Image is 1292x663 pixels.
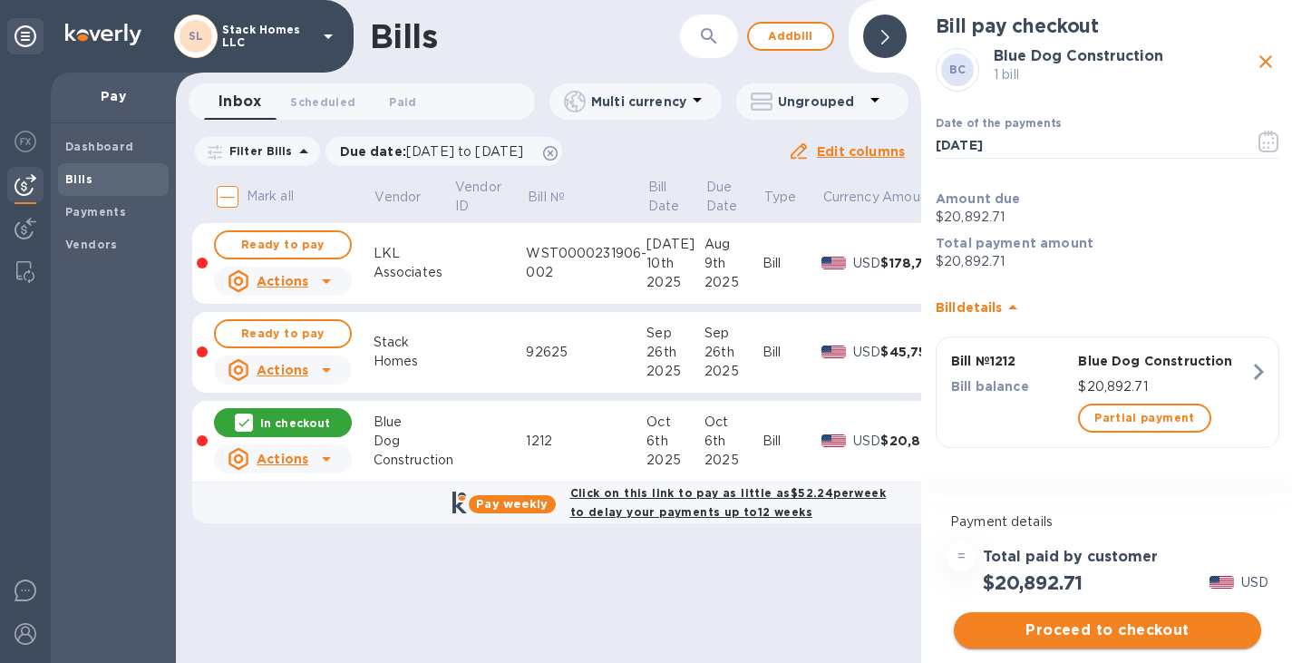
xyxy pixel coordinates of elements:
span: [DATE] to [DATE] [406,144,523,159]
u: Actions [257,452,308,466]
span: Inbox [219,89,261,114]
p: Type [764,188,797,207]
p: Amount [882,188,933,207]
u: Edit columns [817,144,905,159]
p: Mark all [247,187,294,206]
div: Oct [704,413,763,432]
div: 2025 [704,362,763,381]
div: 1212 [526,432,646,451]
p: Ungrouped [778,93,864,111]
div: 9th [704,254,763,273]
p: Filter Bills [222,143,293,159]
b: Total payment amount [936,236,1093,250]
button: Addbill [747,22,834,51]
div: Sep [646,324,704,343]
b: Bill details [936,300,1002,315]
img: USD [821,434,846,447]
h2: Bill pay checkout [936,15,1279,37]
div: Blue [374,413,454,432]
div: Aug [704,235,763,254]
span: Amount [882,188,957,207]
u: Actions [257,274,308,288]
img: USD [821,257,846,269]
p: Vendor [374,188,421,207]
div: 2025 [646,362,704,381]
div: Stack [374,333,454,352]
b: Blue Dog Construction [994,47,1163,64]
p: Bill № 1212 [951,352,1071,370]
div: 6th [646,432,704,451]
span: Vendor ID [455,178,525,216]
p: Stack Homes LLC [222,24,313,49]
div: 92625 [526,343,646,362]
h3: Total paid by customer [983,549,1158,566]
button: Bill №1212Blue Dog ConstructionBill balance$20,892.71Partial payment [936,336,1279,448]
button: Partial payment [1078,404,1210,433]
div: 26th [646,343,704,362]
div: $178,732.00 [880,254,964,272]
div: 26th [704,343,763,362]
div: Associates [374,263,454,282]
h2: $20,892.71 [983,571,1083,594]
span: Due Date [706,178,762,216]
span: Ready to pay [230,323,335,345]
p: In checkout [260,415,330,431]
p: $20,892.71 [936,208,1279,227]
span: Proceed to checkout [968,619,1247,641]
p: Bill balance [951,377,1071,395]
p: USD [853,343,881,362]
b: Pay weekly [476,497,548,511]
p: USD [1241,573,1268,592]
button: close [1252,48,1279,75]
span: Vendor [374,188,444,207]
p: Due Date [706,178,738,216]
span: Bill Date [648,178,704,216]
b: Dashboard [65,140,134,153]
div: Dog [374,432,454,451]
img: USD [821,346,846,358]
div: 6th [704,432,763,451]
label: Date of the payments [936,119,1061,130]
p: USD [853,254,881,273]
span: Scheduled [290,93,355,112]
div: $45,750.00 [880,343,964,361]
div: Due date:[DATE] to [DATE] [325,137,563,166]
b: SL [189,29,204,43]
p: Blue Dog Construction [1078,352,1249,370]
img: Foreign exchange [15,131,36,152]
span: Bill № [528,188,588,207]
div: Unpin categories [7,18,44,54]
h1: Bills [370,17,437,55]
p: Due date : [340,142,533,161]
span: Ready to pay [230,234,335,256]
p: Multi currency [591,93,686,111]
span: Type [764,188,821,207]
b: Click on this link to pay as little as $52.24 per week to delay your payments up to 12 weeks [570,486,886,519]
b: Bills [65,172,92,186]
b: Vendors [65,238,118,251]
div: Bill [763,432,821,451]
b: BC [949,63,967,76]
span: Paid [389,93,416,112]
p: Payment details [950,512,1265,531]
button: Ready to pay [214,230,352,259]
div: Bill [763,254,821,273]
div: WST0000231906-002 [526,244,646,282]
div: LKL [374,244,454,263]
div: Bill [763,343,821,362]
div: Homes [374,352,454,371]
p: Bill № [528,188,565,207]
div: 2025 [704,451,763,470]
div: [DATE] [646,235,704,254]
div: 2025 [646,273,704,292]
span: Partial payment [1094,407,1194,429]
p: $20,892.71 [1078,377,1249,396]
img: USD [1209,576,1234,589]
b: Amount due [936,191,1021,206]
p: Pay [65,87,161,105]
div: = [947,542,976,571]
div: 2025 [646,451,704,470]
div: Billdetails [936,278,1279,336]
span: Currency [823,188,879,207]
p: Vendor ID [455,178,501,216]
